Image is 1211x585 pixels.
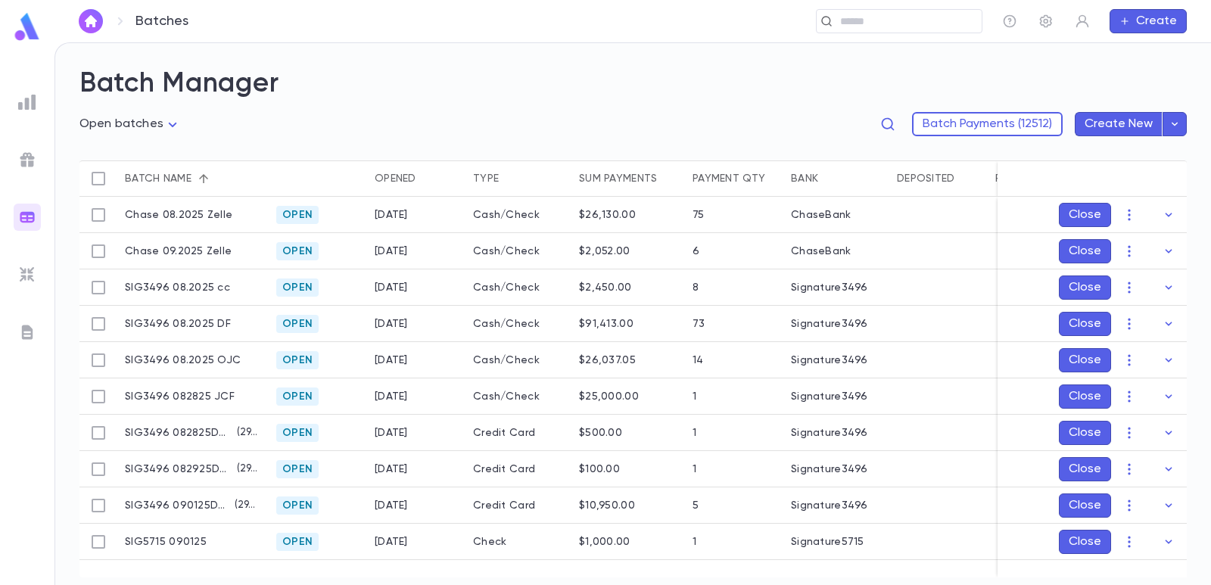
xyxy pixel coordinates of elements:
[276,245,319,257] span: Open
[693,427,696,439] div: 1
[693,160,765,197] div: Payment qty
[1059,457,1111,481] button: Close
[125,463,231,475] p: SIG3496 082925DMFcc
[693,463,696,475] div: 1
[276,318,319,330] span: Open
[229,498,261,513] p: ( 2940 )
[693,318,705,330] div: 73
[79,67,1187,101] h2: Batch Manager
[465,160,571,197] div: Type
[1059,421,1111,445] button: Close
[375,499,408,512] div: 9/1/2025
[897,160,955,197] div: Deposited
[1059,384,1111,409] button: Close
[276,463,319,475] span: Open
[791,463,868,475] div: Signature3496
[995,160,1054,197] div: Recorded
[473,160,499,197] div: Type
[125,245,232,257] p: Chase 09.2025 Zelle
[276,391,319,403] span: Open
[465,269,571,306] div: Cash/Check
[988,160,1086,197] div: Recorded
[276,282,319,294] span: Open
[79,118,163,130] span: Open batches
[1075,112,1163,136] button: Create New
[18,266,36,284] img: imports_grey.530a8a0e642e233f2baf0ef88e8c9fcb.svg
[571,160,685,197] div: Sum payments
[375,318,408,330] div: 8/1/2025
[125,391,235,403] p: SIG3496 082825 JCF
[1059,239,1111,263] button: Close
[791,282,868,294] div: Signature3496
[367,160,465,197] div: Opened
[375,282,408,294] div: 7/31/2025
[125,427,231,439] p: SIG3496 082825DMFcc
[791,499,868,512] div: Signature3496
[117,160,269,197] div: Batch name
[125,536,207,548] p: SIG5715 090125
[912,112,1063,136] button: Batch Payments (12512)
[465,233,571,269] div: Cash/Check
[12,12,42,42] img: logo
[231,462,261,477] p: ( 2939 )
[125,282,230,294] p: SIG3496 08.2025 cc
[791,427,868,439] div: Signature3496
[375,209,408,221] div: 8/1/2025
[79,113,182,136] div: Open batches
[1059,493,1111,518] button: Close
[791,245,851,257] div: ChaseBank
[693,282,699,294] div: 8
[579,282,632,294] div: $2,450.00
[18,323,36,341] img: letters_grey.7941b92b52307dd3b8a917253454ce1c.svg
[889,160,988,197] div: Deposited
[375,245,408,257] div: 9/1/2025
[685,160,783,197] div: Payment qty
[135,13,188,30] p: Batches
[465,487,571,524] div: Credit Card
[579,499,635,512] div: $10,950.00
[465,415,571,451] div: Credit Card
[465,378,571,415] div: Cash/Check
[693,391,696,403] div: 1
[791,354,868,366] div: Signature3496
[276,499,319,512] span: Open
[125,209,232,221] p: Chase 08.2025 Zelle
[1059,275,1111,300] button: Close
[579,318,634,330] div: $91,413.00
[579,463,620,475] div: $100.00
[276,427,319,439] span: Open
[579,391,639,403] div: $25,000.00
[125,499,229,512] p: SIG3496 090125DMFcc
[579,354,636,366] div: $26,037.05
[1059,530,1111,554] button: Close
[465,451,571,487] div: Credit Card
[579,245,630,257] div: $2,052.00
[375,160,416,197] div: Opened
[579,536,630,548] div: $1,000.00
[375,463,408,475] div: 8/29/2025
[276,209,319,221] span: Open
[276,354,319,366] span: Open
[693,536,696,548] div: 1
[18,208,36,226] img: batches_gradient.0a22e14384a92aa4cd678275c0c39cc4.svg
[375,391,408,403] div: 8/27/2025
[1110,9,1187,33] button: Create
[791,209,851,221] div: ChaseBank
[191,166,216,191] button: Sort
[18,151,36,169] img: campaigns_grey.99e729a5f7ee94e3726e6486bddda8f1.svg
[375,427,408,439] div: 8/28/2025
[125,318,231,330] p: SIG3496 08.2025 DF
[375,536,408,548] div: 9/1/2025
[82,15,100,27] img: home_white.a664292cf8c1dea59945f0da9f25487c.svg
[1059,203,1111,227] button: Close
[231,425,261,440] p: ( 2938 )
[1059,312,1111,336] button: Close
[125,160,191,197] div: Batch name
[579,427,622,439] div: $500.00
[791,318,868,330] div: Signature3496
[791,391,868,403] div: Signature3496
[791,536,864,548] div: Signature5715
[125,354,241,366] p: SIG3496 08.2025 OJC
[375,354,408,366] div: 8/1/2025
[465,306,571,342] div: Cash/Check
